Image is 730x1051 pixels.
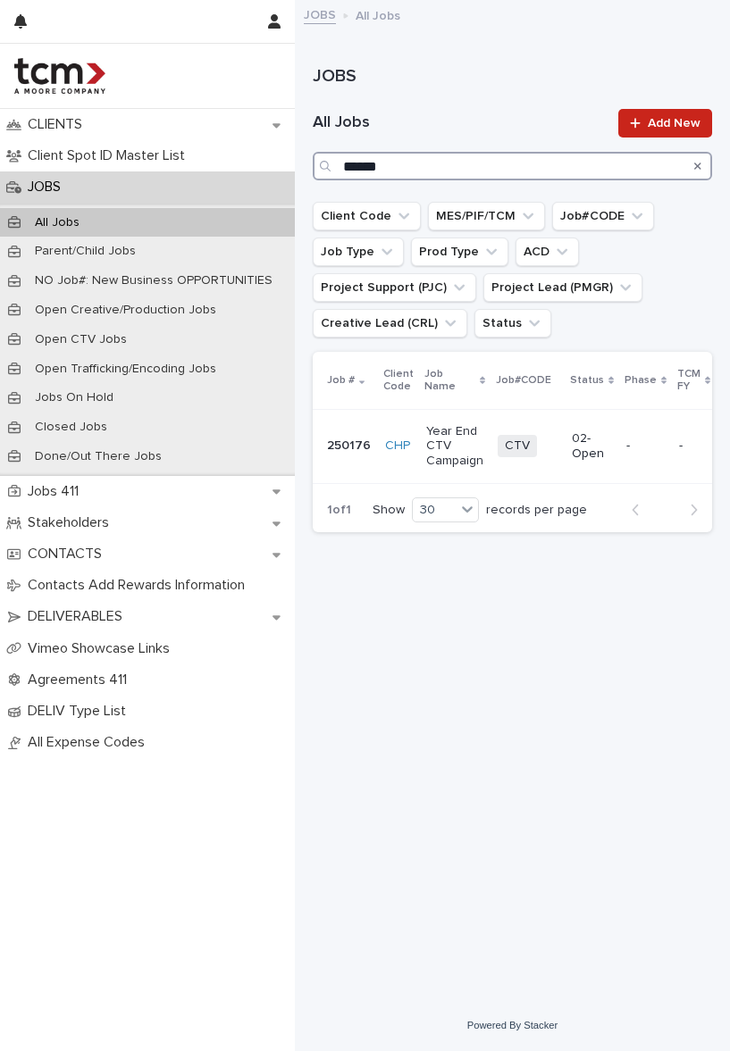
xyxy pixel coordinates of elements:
[21,273,287,288] p: NO Job#: New Business OPPORTUNITIES
[313,488,365,532] p: 1 of 1
[327,438,371,454] p: 250176
[21,734,159,751] p: All Expense Codes
[467,1020,558,1030] a: Powered By Stacker
[618,109,712,138] a: Add New
[356,4,400,24] p: All Jobs
[570,371,604,390] p: Status
[21,244,150,259] p: Parent/Child Jobs
[648,117,701,129] span: Add New
[21,116,96,133] p: CLIENTS
[304,4,336,24] a: JOBS
[411,238,508,266] button: Prod Type
[483,273,642,302] button: Project Lead (PMGR)
[385,438,410,454] a: CHP
[496,371,551,390] p: Job#CODE
[516,238,579,266] button: ACD
[313,309,467,338] button: Creative Lead (CRL)
[313,238,404,266] button: Job Type
[373,503,405,518] p: Show
[413,499,456,520] div: 30
[21,332,141,347] p: Open CTV Jobs
[21,640,184,657] p: Vimeo Showcase Links
[383,364,414,397] p: Client Code
[552,202,654,230] button: Job#CODE
[665,502,712,518] button: Next
[14,58,105,94] img: 4hMmSqQkux38exxPVZHQ
[428,202,545,230] button: MES/PIF/TCM
[626,438,665,454] p: -
[21,449,176,464] p: Done/Out There Jobs
[677,364,701,397] p: TCM FY
[21,147,199,164] p: Client Spot ID Master List
[313,273,476,302] button: Project Support (PJC)
[474,309,551,338] button: Status
[486,503,587,518] p: records per page
[21,390,128,405] p: Jobs On Hold
[424,364,475,397] p: Job Name
[572,431,612,462] p: 02-Open
[21,179,75,196] p: JOBS
[313,64,712,88] h1: JOBS
[21,577,259,594] p: Contacts Add Rewards Information
[426,424,483,469] p: Year End CTV Campaign
[327,371,355,390] p: Job #
[21,703,140,720] p: DELIV Type List
[313,113,608,134] h1: All Jobs
[625,371,657,390] p: Phase
[21,546,116,563] p: CONTACTS
[679,438,709,454] p: -
[313,152,712,180] input: Search
[21,420,122,435] p: Closed Jobs
[21,514,123,531] p: Stakeholders
[21,608,137,625] p: DELIVERABLES
[617,502,665,518] button: Back
[21,303,231,318] p: Open Creative/Production Jobs
[313,202,421,230] button: Client Code
[21,362,231,377] p: Open Trafficking/Encoding Jobs
[21,215,94,230] p: All Jobs
[498,435,537,457] span: CTV
[21,671,141,688] p: Agreements 411
[21,483,93,500] p: Jobs 411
